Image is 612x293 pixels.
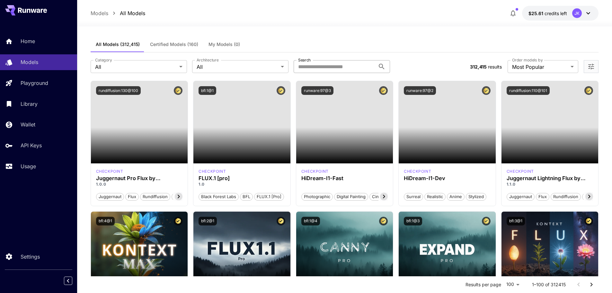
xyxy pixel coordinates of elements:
[64,37,69,42] img: tab_keywords_by_traffic_grey.svg
[334,194,368,200] span: Digital Painting
[301,217,320,225] button: bfl:1@4
[91,9,145,17] nav: breadcrumb
[240,192,253,201] button: BFL
[466,281,501,288] p: Results per page
[172,194,183,200] span: pro
[197,57,218,63] label: Architecture
[96,41,140,47] span: All Models (312,415)
[71,38,108,42] div: Keywords by Traffic
[582,192,602,201] button: schnell
[470,64,487,69] span: 312,415
[301,169,329,174] div: HiDream Fast
[334,192,368,201] button: Digital Painting
[96,192,124,201] button: juggernaut
[536,192,549,201] button: flux
[466,192,486,201] button: Stylized
[21,253,40,261] p: Settings
[277,86,285,95] button: Certified Model – Vetted for best performance and includes a commercial license.
[584,217,593,225] button: Certified Model – Vetted for best performance and includes a commercial license.
[197,63,278,71] span: All
[507,217,525,225] button: bfl:3@1
[95,57,112,63] label: Category
[404,217,422,225] button: bfl:1@3
[528,11,545,16] span: $25.61
[240,194,253,200] span: BFL
[96,86,141,95] button: rundiffusion:130@100
[507,194,534,200] span: juggernaut
[379,217,388,225] button: Certified Model – Vetted for best performance and includes a commercial license.
[584,86,593,95] button: Certified Model – Vetted for best performance and includes a commercial license.
[302,194,333,200] span: Photographic
[174,217,182,225] button: Certified Model – Vetted for best performance and includes a commercial license.
[298,57,311,63] label: Search
[545,11,567,16] span: credits left
[199,217,217,225] button: bfl:2@1
[91,9,108,17] a: Models
[301,175,388,181] h3: HiDream-I1-Fast
[504,280,522,289] div: 100
[482,86,491,95] button: Certified Model – Vetted for best performance and includes a commercial license.
[404,175,491,181] h3: HiDream-I1-Dev
[551,192,581,201] button: rundiffusion
[512,57,543,63] label: Order models by
[488,64,502,69] span: results
[507,86,550,95] button: rundiffusion:110@101
[21,100,38,108] p: Library
[21,121,35,128] p: Wallet
[199,181,285,187] p: 1.0
[379,86,388,95] button: Certified Model – Vetted for best performance and includes a commercial license.
[199,169,226,174] div: fluxpro
[404,86,436,95] button: runware:97@2
[10,10,15,15] img: logo_orange.svg
[21,142,42,149] p: API Keys
[199,175,285,181] h3: FLUX.1 [pro]
[126,194,138,200] span: flux
[424,192,446,201] button: Realistic
[425,194,445,200] span: Realistic
[10,17,15,22] img: website_grey.svg
[199,86,216,95] button: bfl:1@1
[404,194,423,200] span: Surreal
[96,169,123,174] div: FLUX.1 D
[199,192,239,201] button: Black Forest Labs
[21,162,36,170] p: Usage
[532,281,566,288] p: 1–100 of 312415
[404,169,431,174] div: HiDream Dev
[482,217,491,225] button: Certified Model – Vetted for best performance and includes a commercial license.
[507,169,534,174] p: checkpoint
[507,192,535,201] button: juggernaut
[174,86,182,95] button: Certified Model – Vetted for best performance and includes a commercial license.
[125,192,139,201] button: flux
[536,194,549,200] span: flux
[17,17,46,22] div: Domain: [URL]
[64,277,72,285] button: Collapse sidebar
[120,9,145,17] a: All Models
[140,194,170,200] span: rundiffusion
[96,175,183,181] h3: Juggernaut Pro Flux by RunDiffusion
[528,10,567,17] div: $25.61054
[301,169,329,174] p: checkpoint
[277,217,285,225] button: Certified Model – Vetted for best performance and includes a commercial license.
[370,194,394,200] span: Cinematic
[369,192,394,201] button: Cinematic
[172,192,183,201] button: pro
[150,41,198,47] span: Certified Models (160)
[507,169,534,174] div: FLUX.1 D
[507,175,593,181] h3: Juggernaut Lightning Flux by RunDiffusion
[466,194,486,200] span: Stylized
[447,192,465,201] button: Anime
[507,181,593,187] p: 1.1.0
[96,181,183,187] p: 1.0.0
[208,41,240,47] span: My Models (0)
[17,37,22,42] img: tab_domain_overview_orange.svg
[95,63,177,71] span: All
[21,37,35,45] p: Home
[585,278,598,291] button: Go to next page
[404,169,431,174] p: checkpoint
[572,8,582,18] div: JK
